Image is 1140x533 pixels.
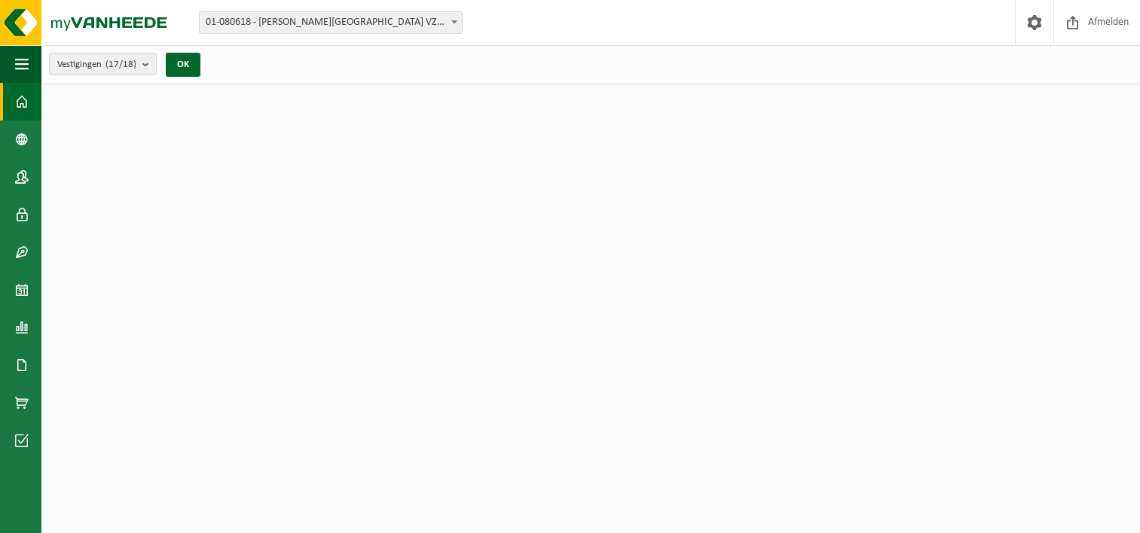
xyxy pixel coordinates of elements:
button: OK [166,53,200,77]
button: Vestigingen(17/18) [49,53,157,75]
span: 01-080618 - OSCAR ROMERO COLLEGE VZW - DENDERMONDE [200,12,462,33]
span: Vestigingen [57,53,136,76]
count: (17/18) [105,59,136,69]
span: 01-080618 - OSCAR ROMERO COLLEGE VZW - DENDERMONDE [199,11,463,34]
